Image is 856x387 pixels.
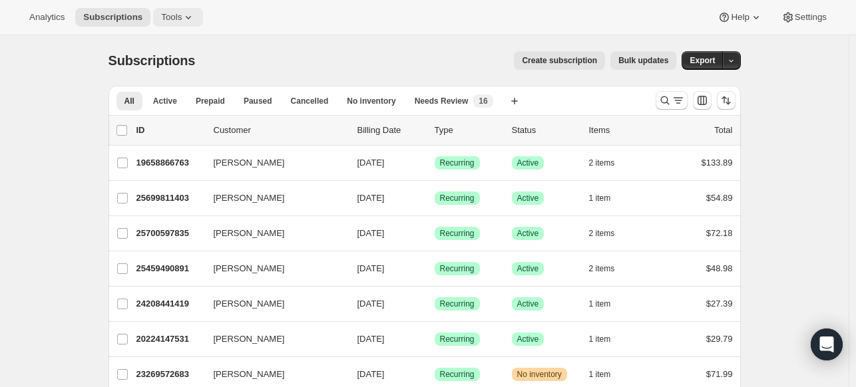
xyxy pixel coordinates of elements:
span: No inventory [517,369,562,380]
button: [PERSON_NAME] [206,152,339,174]
span: [DATE] [357,334,385,344]
span: [PERSON_NAME] [214,227,285,240]
span: Prepaid [196,96,225,106]
span: 2 items [589,263,615,274]
span: 2 items [589,158,615,168]
div: Type [435,124,501,137]
p: Total [714,124,732,137]
span: $133.89 [702,158,733,168]
span: [DATE] [357,158,385,168]
button: 2 items [589,259,630,278]
span: Tools [161,12,182,23]
button: Analytics [21,8,73,27]
p: 23269572683 [136,368,203,381]
span: Active [517,334,539,344]
p: Customer [214,124,347,137]
p: 25700597835 [136,227,203,240]
span: Recurring [440,158,475,168]
button: Tools [153,8,203,27]
button: 1 item [589,295,626,313]
button: Search and filter results [656,91,688,110]
span: 1 item [589,334,611,344]
span: [DATE] [357,193,385,203]
button: Create new view [504,92,525,110]
span: 16 [479,96,487,106]
span: Subscriptions [108,53,196,68]
span: [PERSON_NAME] [214,156,285,170]
span: Active [153,96,177,106]
span: $72.18 [706,228,733,238]
span: Subscriptions [83,12,142,23]
button: Create subscription [514,51,605,70]
button: [PERSON_NAME] [206,293,339,315]
span: [PERSON_NAME] [214,262,285,275]
div: 24208441419[PERSON_NAME][DATE]SuccessRecurringSuccessActive1 item$27.39 [136,295,733,313]
div: IDCustomerBilling DateTypeStatusItemsTotal [136,124,733,137]
button: Subscriptions [75,8,150,27]
span: No inventory [347,96,395,106]
p: ID [136,124,203,137]
span: Recurring [440,263,475,274]
span: Needs Review [415,96,469,106]
button: 1 item [589,189,626,207]
span: 1 item [589,369,611,380]
span: [DATE] [357,369,385,379]
span: Cancelled [291,96,329,106]
p: 25699811403 [136,192,203,205]
span: [PERSON_NAME] [214,332,285,346]
button: [PERSON_NAME] [206,364,339,385]
span: Paused [244,96,272,106]
button: [PERSON_NAME] [206,223,339,244]
span: Recurring [440,334,475,344]
div: 25459490891[PERSON_NAME][DATE]SuccessRecurringSuccessActive2 items$48.98 [136,259,733,278]
div: 25699811403[PERSON_NAME][DATE]SuccessRecurringSuccessActive1 item$54.89 [136,189,733,207]
span: [PERSON_NAME] [214,368,285,381]
p: Billing Date [357,124,424,137]
span: Active [517,193,539,203]
span: [DATE] [357,299,385,309]
p: Status [512,124,578,137]
span: Active [517,158,539,168]
span: Recurring [440,193,475,203]
span: [PERSON_NAME] [214,192,285,205]
div: 25700597835[PERSON_NAME][DATE]SuccessRecurringSuccessActive2 items$72.18 [136,224,733,243]
button: 2 items [589,224,630,243]
div: 20224147531[PERSON_NAME][DATE]SuccessRecurringSuccessActive1 item$29.79 [136,330,733,348]
button: [PERSON_NAME] [206,328,339,350]
span: Active [517,228,539,239]
span: $27.39 [706,299,733,309]
div: 19658866763[PERSON_NAME][DATE]SuccessRecurringSuccessActive2 items$133.89 [136,154,733,172]
p: 25459490891 [136,262,203,275]
p: 19658866763 [136,156,203,170]
span: Export [690,55,715,66]
button: 2 items [589,154,630,172]
span: $48.98 [706,263,733,273]
button: Customize table column order and visibility [693,91,712,110]
span: Recurring [440,299,475,309]
div: Open Intercom Messenger [811,328,843,360]
div: Items [589,124,656,137]
span: [DATE] [357,228,385,238]
button: Export [682,51,723,70]
span: All [124,96,134,106]
button: Settings [773,8,835,27]
span: Settings [795,12,827,23]
span: [DATE] [357,263,385,273]
button: [PERSON_NAME] [206,258,339,279]
span: Active [517,299,539,309]
p: 24208441419 [136,297,203,311]
button: [PERSON_NAME] [206,188,339,209]
span: $71.99 [706,369,733,379]
div: 23269572683[PERSON_NAME][DATE]SuccessRecurringWarningNo inventory1 item$71.99 [136,365,733,384]
span: Create subscription [522,55,597,66]
span: Help [731,12,749,23]
span: Recurring [440,369,475,380]
button: 1 item [589,365,626,384]
span: Bulk updates [618,55,668,66]
span: 2 items [589,228,615,239]
span: 1 item [589,299,611,309]
span: Active [517,263,539,274]
span: [PERSON_NAME] [214,297,285,311]
button: Sort the results [717,91,736,110]
span: Recurring [440,228,475,239]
